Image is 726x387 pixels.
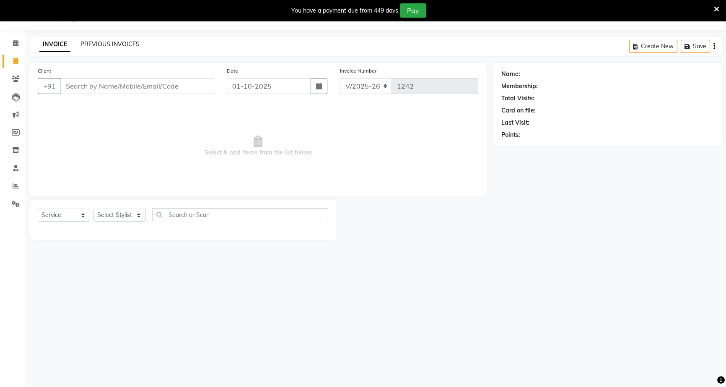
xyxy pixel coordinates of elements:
[38,104,478,188] span: Select & add items from the list below
[227,67,238,75] label: Date
[629,40,677,53] button: Create New
[60,78,214,94] input: Search by Name/Mobile/Email/Code
[501,106,536,115] div: Card on file:
[152,208,328,221] input: Search or Scan
[501,82,538,91] div: Membership:
[501,131,520,139] div: Points:
[38,67,51,75] label: Client
[501,118,529,127] div: Last Visit:
[291,6,398,15] div: You have a payment due from 449 days
[400,3,426,18] button: Pay
[80,40,140,48] a: PREVIOUS INVOICES
[501,70,520,78] div: Name:
[38,78,61,94] button: +91
[681,40,710,53] button: Save
[39,37,70,52] a: INVOICE
[340,67,376,75] label: Invoice Number
[501,94,534,103] div: Total Visits:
